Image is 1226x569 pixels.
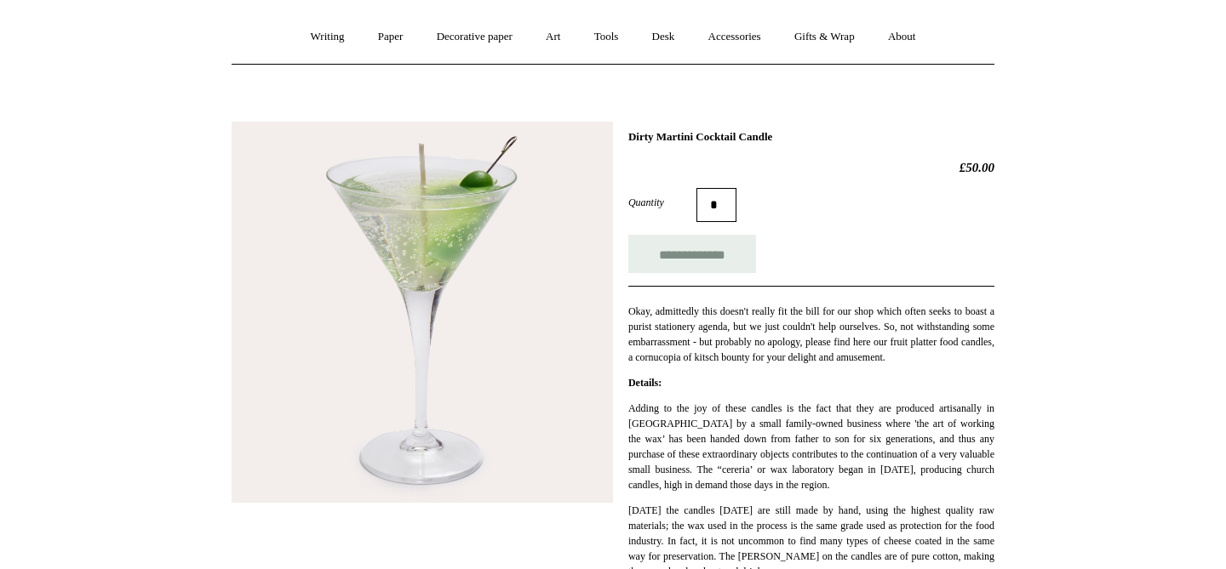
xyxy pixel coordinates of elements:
a: Accessories [693,14,776,60]
img: Dirty Martini Cocktail Candle [232,122,613,503]
h2: £50.00 [628,160,994,175]
a: Writing [295,14,360,60]
a: Tools [579,14,634,60]
a: Paper [363,14,419,60]
p: Adding to the joy of these candles is the fact that they are produced artisanally in [GEOGRAPHIC_... [628,401,994,492]
h1: Dirty Martini Cocktail Candle [628,130,994,144]
strong: Details: [628,377,662,389]
a: About [873,14,931,60]
a: Gifts & Wrap [779,14,870,60]
a: Decorative paper [421,14,528,60]
p: Okay, admittedly this doesn't really fit the bill for our shop which often seeks to boast a puris... [628,304,994,365]
a: Art [530,14,576,60]
a: Desk [637,14,690,60]
label: Quantity [628,195,696,210]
